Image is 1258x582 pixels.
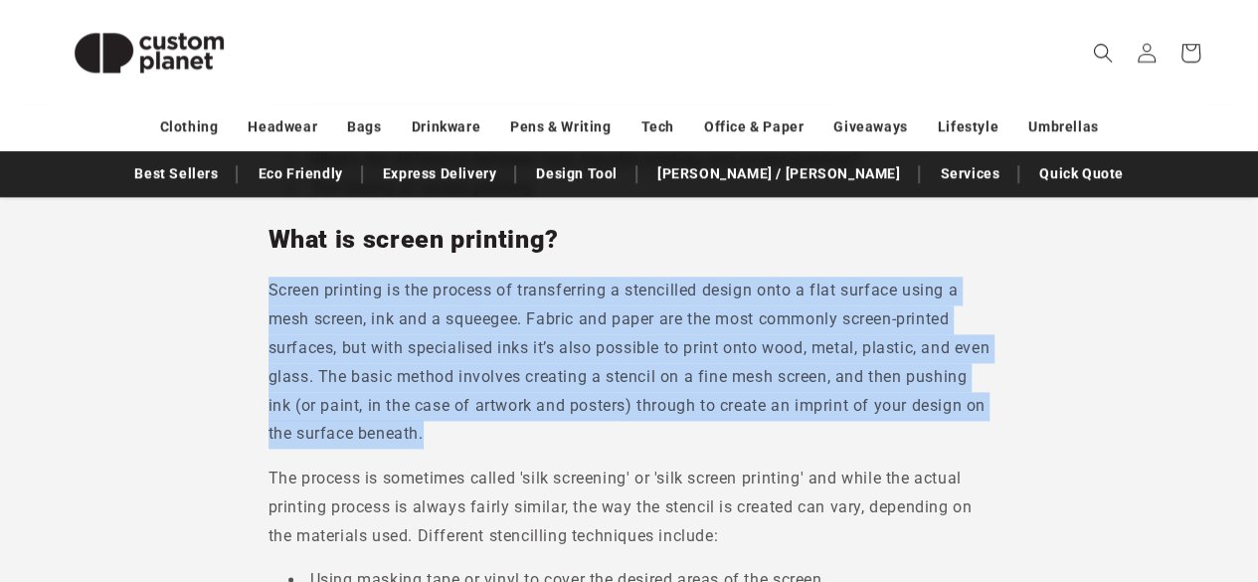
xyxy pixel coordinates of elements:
[510,109,611,144] a: Pens & Writing
[1029,156,1134,191] a: Quick Quote
[124,156,228,191] a: Best Sellers
[50,8,249,97] img: Custom Planet
[833,109,907,144] a: Giveaways
[269,224,990,256] h2: What is screen printing?
[1028,109,1098,144] a: Umbrellas
[526,156,628,191] a: Design Tool
[640,109,673,144] a: Tech
[930,156,1009,191] a: Services
[704,109,804,144] a: Office & Paper
[347,109,381,144] a: Bags
[647,156,910,191] a: [PERSON_NAME] / [PERSON_NAME]
[269,277,990,449] p: Screen printing is the process of transferring a stencilled design onto a flat surface using a me...
[926,367,1258,582] iframe: Chat Widget
[160,109,219,144] a: Clothing
[412,109,480,144] a: Drinkware
[248,109,317,144] a: Headwear
[1081,31,1125,75] summary: Search
[248,156,352,191] a: Eco Friendly
[269,465,990,550] p: The process is sometimes called 'silk screening' or 'silk screen printing' and while the actual p...
[938,109,998,144] a: Lifestyle
[373,156,507,191] a: Express Delivery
